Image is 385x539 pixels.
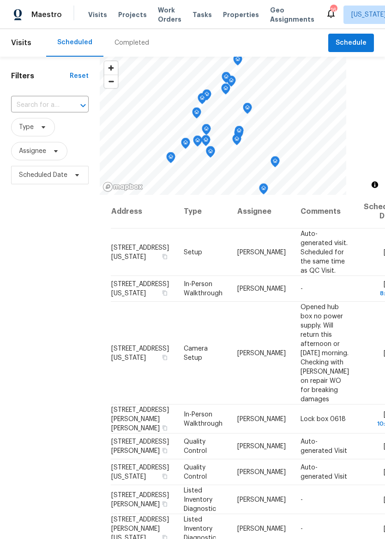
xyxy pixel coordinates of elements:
[184,487,216,512] span: Listed Inventory Diagnostic
[184,345,208,361] span: Camera Setup
[193,135,202,150] div: Map marker
[192,12,212,18] span: Tasks
[161,289,169,297] button: Copy Address
[227,76,236,90] div: Map marker
[301,464,347,480] span: Auto-generated Visit
[111,195,176,228] th: Address
[166,152,175,166] div: Map marker
[161,252,169,260] button: Copy Address
[11,98,63,112] input: Search for an address...
[100,57,346,195] canvas: Map
[161,499,169,508] button: Copy Address
[202,89,211,104] div: Map marker
[230,195,293,228] th: Assignee
[237,525,286,532] span: [PERSON_NAME]
[237,443,286,450] span: [PERSON_NAME]
[206,146,215,161] div: Map marker
[271,156,280,170] div: Map marker
[176,195,230,228] th: Type
[301,416,346,422] span: Lock box 0618
[104,75,118,88] button: Zoom out
[301,286,303,292] span: -
[31,10,62,19] span: Maestro
[330,6,337,15] div: 16
[223,10,259,19] span: Properties
[243,103,252,117] div: Map marker
[111,244,169,260] span: [STREET_ADDRESS][US_STATE]
[19,123,34,132] span: Type
[198,93,207,107] div: Map marker
[111,464,169,480] span: [STREET_ADDRESS][US_STATE]
[221,83,230,98] div: Map marker
[111,345,169,361] span: [STREET_ADDRESS][US_STATE]
[111,406,169,431] span: [STREET_ADDRESS][PERSON_NAME][PERSON_NAME]
[57,38,92,47] div: Scheduled
[161,353,169,361] button: Copy Address
[232,134,241,148] div: Map marker
[184,439,207,454] span: Quality Control
[328,34,374,53] button: Schedule
[118,10,147,19] span: Projects
[206,146,215,160] div: Map marker
[111,281,169,297] span: [STREET_ADDRESS][US_STATE]
[181,138,190,152] div: Map marker
[237,286,286,292] span: [PERSON_NAME]
[19,146,46,156] span: Assignee
[11,71,70,81] h1: Filters
[369,179,380,190] button: Toggle attribution
[77,99,90,112] button: Open
[184,281,223,297] span: In-Person Walkthrough
[104,61,118,75] button: Zoom in
[293,195,356,228] th: Comments
[336,37,367,49] span: Schedule
[301,496,303,503] span: -
[102,182,143,192] a: Mapbox homepage
[259,183,268,198] div: Map marker
[202,124,211,138] div: Map marker
[19,170,67,180] span: Scheduled Date
[111,492,169,507] span: [STREET_ADDRESS][PERSON_NAME]
[70,71,89,81] div: Reset
[161,472,169,480] button: Copy Address
[237,350,286,356] span: [PERSON_NAME]
[301,525,303,532] span: -
[88,10,107,19] span: Visits
[161,423,169,432] button: Copy Address
[184,411,223,427] span: In-Person Walkthrough
[237,249,286,255] span: [PERSON_NAME]
[237,469,286,475] span: [PERSON_NAME]
[372,180,378,190] span: Toggle attribution
[301,230,348,274] span: Auto-generated visit. Scheduled for the same time as QC Visit.
[201,135,211,149] div: Map marker
[192,107,201,122] div: Map marker
[222,72,231,86] div: Map marker
[235,126,244,140] div: Map marker
[237,416,286,422] span: [PERSON_NAME]
[301,439,347,454] span: Auto-generated Visit
[161,446,169,455] button: Copy Address
[270,6,314,24] span: Geo Assignments
[237,496,286,503] span: [PERSON_NAME]
[234,128,243,142] div: Map marker
[111,439,169,454] span: [STREET_ADDRESS][PERSON_NAME]
[233,54,242,69] div: Map marker
[184,464,207,480] span: Quality Control
[158,6,181,24] span: Work Orders
[301,304,349,402] span: Opened hub box no power supply. Will return this afternoon or [DATE] morning. Checking with [PERS...
[114,38,149,47] div: Completed
[184,249,202,255] span: Setup
[11,33,31,53] span: Visits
